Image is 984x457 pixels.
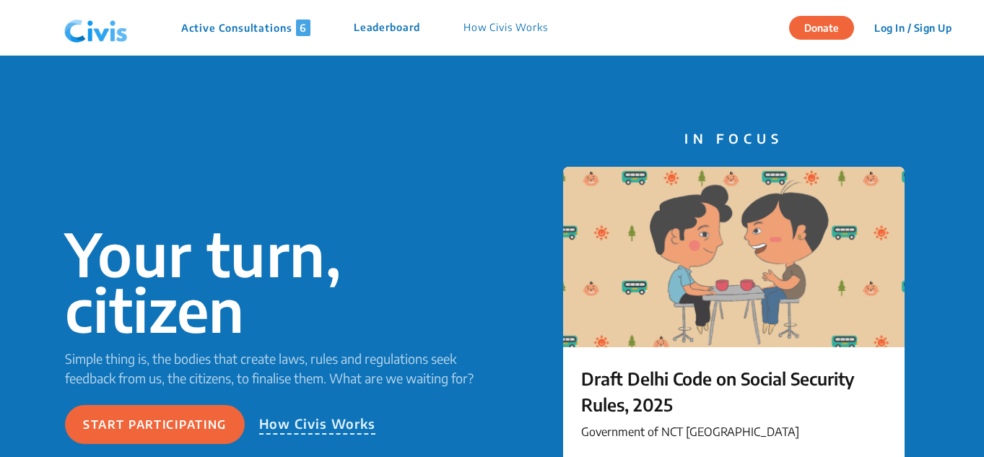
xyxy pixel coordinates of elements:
p: Your turn, citizen [65,226,492,337]
p: IN FOCUS [563,129,905,148]
button: Donate [789,16,854,40]
p: How Civis Works [259,414,376,435]
p: Government of NCT [GEOGRAPHIC_DATA] [581,423,887,440]
button: Log In / Sign Up [865,17,961,39]
img: navlogo.png [58,6,134,50]
p: Active Consultations [181,19,310,36]
a: Donate [789,19,865,34]
button: Start participating [65,405,245,444]
p: Draft Delhi Code on Social Security Rules, 2025 [581,365,887,417]
span: 6 [296,19,310,36]
p: Simple thing is, the bodies that create laws, rules and regulations seek feedback from us, the ci... [65,349,492,388]
p: Leaderboard [354,19,420,36]
p: How Civis Works [463,19,548,36]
